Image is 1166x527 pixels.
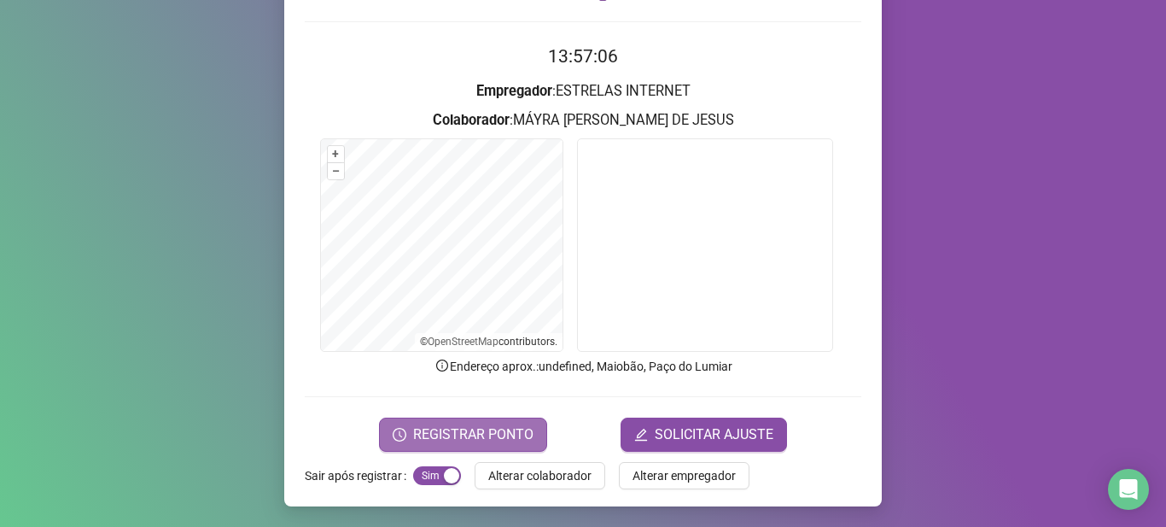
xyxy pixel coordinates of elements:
[305,357,861,376] p: Endereço aprox. : undefined, Maiobão, Paço do Lumiar
[621,418,787,452] button: editSOLICITAR AJUSTE
[475,462,605,489] button: Alterar colaborador
[413,425,533,445] span: REGISTRAR PONTO
[420,336,557,348] li: © contributors.
[328,163,344,179] button: –
[434,358,450,373] span: info-circle
[379,418,547,452] button: REGISTRAR PONTO
[634,428,648,442] span: edit
[305,462,413,489] label: Sair após registrar
[476,83,552,99] strong: Empregador
[393,428,406,442] span: clock-circle
[655,425,773,445] span: SOLICITAR AJUSTE
[305,80,861,102] h3: : ESTRELAS INTERNET
[548,46,618,67] time: 13:57:06
[328,146,344,162] button: +
[305,109,861,132] h3: : MÁYRA [PERSON_NAME] DE JESUS
[1108,469,1149,510] div: Open Intercom Messenger
[428,336,498,348] a: OpenStreetMap
[433,112,510,128] strong: Colaborador
[619,462,749,489] button: Alterar empregador
[488,466,592,485] span: Alterar colaborador
[633,466,736,485] span: Alterar empregador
